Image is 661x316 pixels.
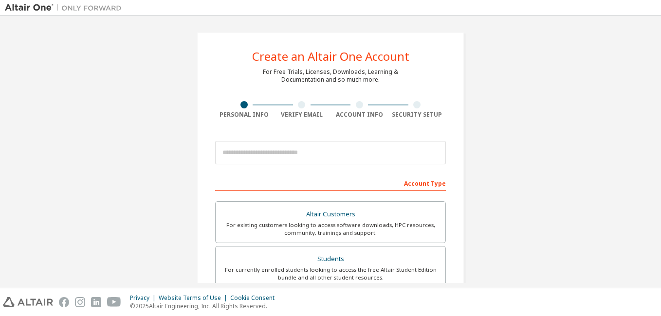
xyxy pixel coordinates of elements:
[215,175,446,191] div: Account Type
[221,266,440,281] div: For currently enrolled students looking to access the free Altair Student Edition bundle and all ...
[252,51,409,62] div: Create an Altair One Account
[59,297,69,307] img: facebook.svg
[388,111,446,119] div: Security Setup
[5,3,127,13] img: Altair One
[221,252,440,266] div: Students
[91,297,101,307] img: linkedin.svg
[221,221,440,237] div: For existing customers looking to access software downloads, HPC resources, community, trainings ...
[215,111,273,119] div: Personal Info
[273,111,331,119] div: Verify Email
[130,294,159,302] div: Privacy
[230,294,280,302] div: Cookie Consent
[107,297,121,307] img: youtube.svg
[159,294,230,302] div: Website Terms of Use
[330,111,388,119] div: Account Info
[221,208,440,221] div: Altair Customers
[75,297,85,307] img: instagram.svg
[3,297,53,307] img: altair_logo.svg
[130,302,280,310] p: © 2025 Altair Engineering, Inc. All Rights Reserved.
[263,68,398,84] div: For Free Trials, Licenses, Downloads, Learning & Documentation and so much more.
